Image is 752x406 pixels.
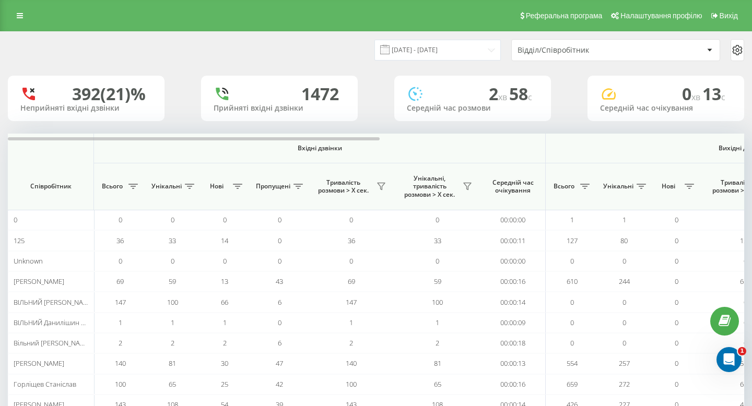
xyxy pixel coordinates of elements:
span: Співробітник [17,182,85,190]
span: 1 [570,215,574,224]
span: 2 [436,338,439,348]
span: 0 [278,318,281,327]
span: 147 [346,297,357,307]
span: Нові [655,182,681,190]
span: Середній час очікування [488,178,537,195]
span: 2 [489,82,509,105]
div: 1472 [301,84,339,104]
span: 0 [436,215,439,224]
span: 81 [169,359,176,368]
div: Середній час очікування [600,104,732,113]
div: Середній час розмови [407,104,538,113]
td: 00:00:16 [480,374,546,395]
span: 0 [675,379,678,389]
span: Унікальні [151,182,182,190]
span: 0 [223,256,227,266]
span: 0 [675,359,678,368]
span: 0 [675,338,678,348]
span: 0 [119,215,122,224]
span: 0 [171,256,174,266]
span: Всього [99,182,125,190]
span: 554 [567,359,578,368]
span: 0 [278,256,281,266]
span: 1 [223,318,227,327]
span: 1 [738,347,746,355]
span: 0 [278,215,281,224]
span: 13 [221,277,228,286]
span: 1 [119,318,122,327]
span: 0 [570,297,574,307]
span: 80 [620,236,628,245]
span: Тривалість розмови > Х сек. [313,178,373,195]
span: Налаштування профілю [620,11,702,20]
span: 0 [682,82,702,105]
span: [PERSON_NAME] [14,359,64,368]
span: 100 [115,379,126,389]
span: 6 [278,338,281,348]
div: Відділ/Співробітник [518,46,642,55]
span: 43 [276,277,283,286]
span: 1 [622,215,626,224]
span: 0 [675,215,678,224]
td: 00:00:11 [480,230,546,250]
span: Унікальні, тривалість розмови > Х сек. [399,174,460,199]
span: 69 [348,277,355,286]
span: 66 [221,297,228,307]
span: ВІЛЬНИЙ Данилішин Марк [14,318,98,327]
span: 25 [221,379,228,389]
span: 0 [675,297,678,307]
span: 47 [276,359,283,368]
span: 0 [436,256,439,266]
td: 00:00:09 [480,313,546,333]
span: 81 [434,359,441,368]
span: 33 [169,236,176,245]
td: 00:00:18 [480,333,546,353]
div: Прийняті вхідні дзвінки [214,104,345,113]
div: 392 (21)% [72,84,146,104]
span: хв [498,91,509,103]
span: 2 [171,338,174,348]
span: Пропущені [256,182,290,190]
span: 2 [349,338,353,348]
span: 0 [675,277,678,286]
span: 610 [567,277,578,286]
span: 0 [622,338,626,348]
span: 0 [622,256,626,266]
span: 0 [675,318,678,327]
span: 65 [169,379,176,389]
span: 33 [434,236,441,245]
span: 1 [436,318,439,327]
span: 0 [349,215,353,224]
span: 14 [221,236,228,245]
iframe: Intercom live chat [716,347,742,372]
span: 13 [702,82,725,105]
span: Вихід [720,11,738,20]
span: 127 [567,236,578,245]
span: 59 [434,277,441,286]
span: Унікальні [603,182,633,190]
span: 1 [171,318,174,327]
td: 00:00:00 [480,210,546,230]
span: 0 [278,236,281,245]
span: Реферальна програма [526,11,603,20]
span: хв [691,91,702,103]
span: 0 [14,215,17,224]
span: 36 [348,236,355,245]
span: 244 [619,277,630,286]
span: 659 [567,379,578,389]
span: 42 [276,379,283,389]
span: Вільний [PERSON_NAME] [14,338,91,348]
span: c [721,91,725,103]
span: [PERSON_NAME] [14,277,64,286]
span: 125 [14,236,25,245]
span: 1 [349,318,353,327]
span: Вхідні дзвінки [121,144,518,152]
td: 00:00:14 [480,292,546,312]
span: 0 [570,256,574,266]
span: 100 [432,297,443,307]
span: 0 [675,236,678,245]
span: Unknown [14,256,43,266]
span: 0 [349,256,353,266]
span: 6 [278,297,281,307]
div: Неприйняті вхідні дзвінки [20,104,152,113]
